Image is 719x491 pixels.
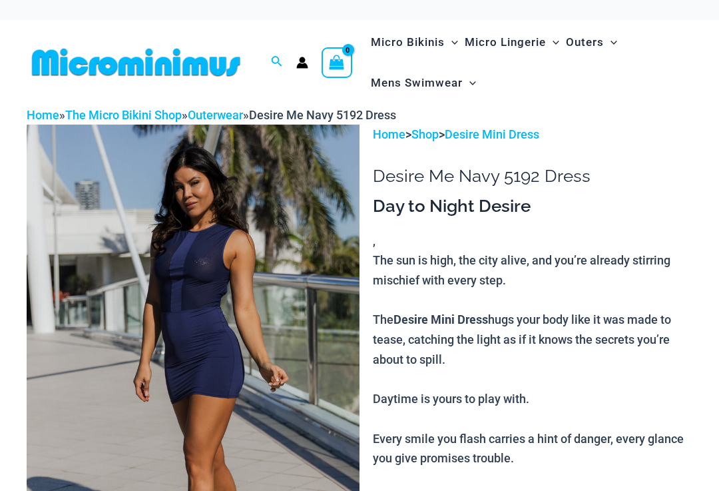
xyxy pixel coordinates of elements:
[411,127,439,141] a: Shop
[367,63,479,103] a: Mens SwimwearMenu ToggleMenu Toggle
[27,47,246,77] img: MM SHOP LOGO FLAT
[367,22,461,63] a: Micro BikinisMenu ToggleMenu Toggle
[373,127,405,141] a: Home
[249,108,396,122] span: Desire Me Navy 5192 Dress
[65,108,182,122] a: The Micro Bikini Shop
[445,127,539,141] a: Desire Mini Dress
[371,25,445,59] span: Micro Bikinis
[365,20,692,105] nav: Site Navigation
[371,66,463,100] span: Mens Swimwear
[27,108,396,122] span: » » »
[566,25,604,59] span: Outers
[563,22,620,63] a: OutersMenu ToggleMenu Toggle
[465,25,546,59] span: Micro Lingerie
[271,54,283,71] a: Search icon link
[373,125,692,145] p: > >
[27,108,59,122] a: Home
[373,166,692,187] h1: Desire Me Navy 5192 Dress
[546,25,559,59] span: Menu Toggle
[461,22,563,63] a: Micro LingerieMenu ToggleMenu Toggle
[604,25,617,59] span: Menu Toggle
[373,195,692,218] h3: Day to Night Desire
[445,25,458,59] span: Menu Toggle
[188,108,243,122] a: Outerwear
[393,311,488,327] b: Desire Mini Dress
[322,47,352,78] a: View Shopping Cart, empty
[296,57,308,69] a: Account icon link
[463,66,476,100] span: Menu Toggle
